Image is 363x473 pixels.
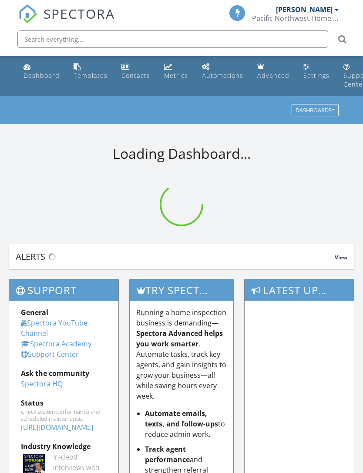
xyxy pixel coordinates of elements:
div: Check system performance and scheduled maintenance. [21,408,107,422]
div: Pacific Northwest Home Inspections LLC [252,14,339,23]
div: Automations [202,71,243,80]
div: Dashboard [24,71,60,80]
strong: General [21,308,48,317]
a: Dashboard [20,59,63,84]
a: Metrics [161,59,192,84]
div: Settings [303,71,329,80]
span: SPECTORA [44,4,115,23]
img: The Best Home Inspection Software - Spectora [18,4,37,23]
span: View [335,254,347,261]
div: Metrics [164,71,188,80]
div: Ask the community [21,368,107,379]
div: Dashboards [296,107,335,114]
a: Support Center [21,349,79,359]
a: [URL][DOMAIN_NAME] [21,423,93,432]
li: to reduce admin work. [145,408,227,439]
p: Running a home inspection business is demanding— . Automate tasks, track key agents, and gain ins... [136,307,227,401]
a: SPECTORA [18,12,115,30]
a: Settings [300,59,333,84]
div: Advanced [257,71,289,80]
input: Search everything... [17,30,328,48]
h3: Try spectora advanced [DATE] [130,279,234,301]
div: Alerts [16,251,335,262]
strong: Track agent performance [145,444,190,464]
div: Industry Knowledge [21,441,107,452]
a: Automations (Basic) [198,59,247,84]
div: Status [21,398,107,408]
h3: Latest Updates [245,279,354,301]
h3: Support [9,279,118,301]
a: Spectora YouTube Channel [21,318,87,338]
strong: Automate emails, texts, and follow-ups [145,409,218,429]
div: Templates [74,71,108,80]
a: Advanced [254,59,293,84]
a: Spectora HQ [21,379,63,389]
a: Spectora Academy [21,339,91,349]
a: Templates [70,59,111,84]
strong: Spectora Advanced helps you work smarter [136,329,223,349]
div: [PERSON_NAME] [276,5,333,14]
div: Contacts [121,71,150,80]
button: Dashboards [292,104,339,117]
a: Contacts [118,59,154,84]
